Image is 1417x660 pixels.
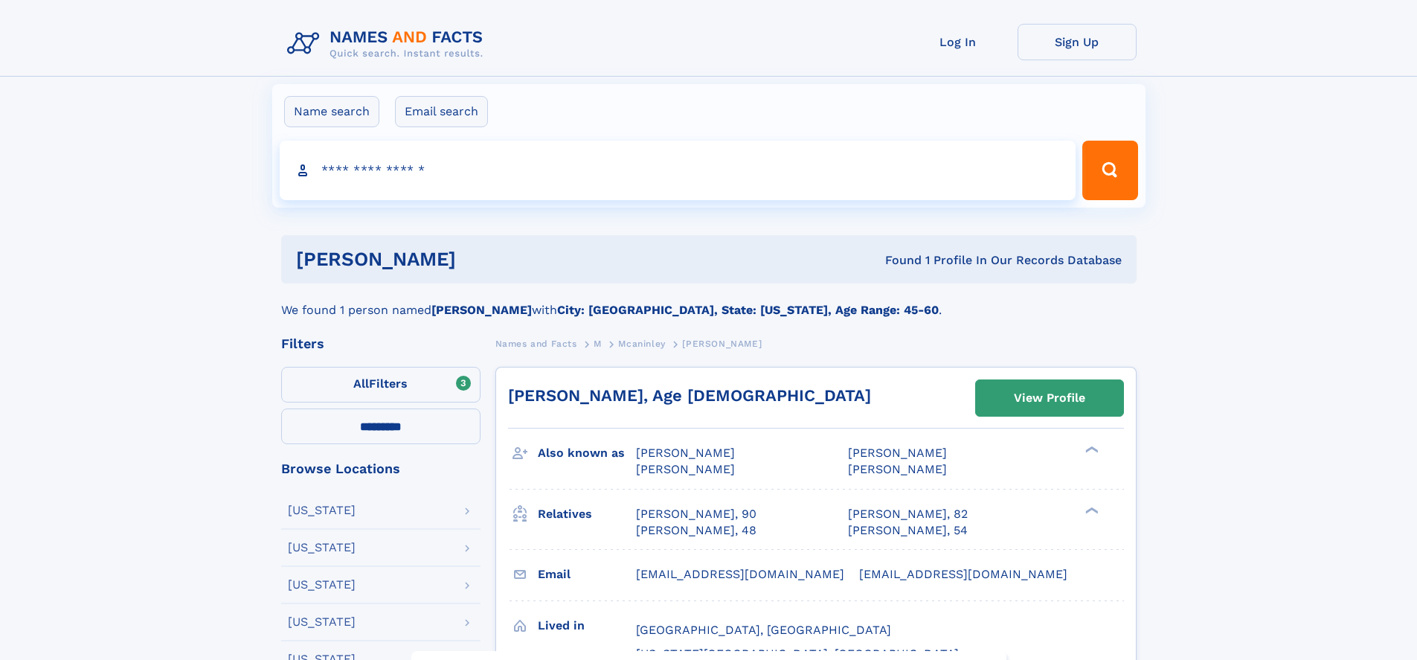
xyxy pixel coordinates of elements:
[636,567,844,581] span: [EMAIL_ADDRESS][DOMAIN_NAME]
[538,562,636,587] h3: Email
[508,386,871,405] a: [PERSON_NAME], Age [DEMOGRAPHIC_DATA]
[618,339,665,349] span: Mcaninley
[284,96,379,127] label: Name search
[848,446,947,460] span: [PERSON_NAME]
[594,334,602,353] a: M
[288,542,356,554] div: [US_STATE]
[682,339,762,349] span: [PERSON_NAME]
[1018,24,1137,60] a: Sign Up
[288,504,356,516] div: [US_STATE]
[1014,381,1085,415] div: View Profile
[848,522,968,539] a: [PERSON_NAME], 54
[296,250,671,269] h1: [PERSON_NAME]
[281,337,481,350] div: Filters
[636,522,756,539] a: [PERSON_NAME], 48
[281,462,481,475] div: Browse Locations
[636,462,735,476] span: [PERSON_NAME]
[557,303,939,317] b: City: [GEOGRAPHIC_DATA], State: [US_STATE], Age Range: 45-60
[495,334,577,353] a: Names and Facts
[636,446,735,460] span: [PERSON_NAME]
[636,623,891,637] span: [GEOGRAPHIC_DATA], [GEOGRAPHIC_DATA]
[538,440,636,466] h3: Also known as
[281,24,495,64] img: Logo Names and Facts
[618,334,665,353] a: Mcaninley
[848,506,968,522] a: [PERSON_NAME], 82
[431,303,532,317] b: [PERSON_NAME]
[1082,141,1137,200] button: Search Button
[538,613,636,638] h3: Lived in
[899,24,1018,60] a: Log In
[1082,445,1099,455] div: ❯
[848,462,947,476] span: [PERSON_NAME]
[538,502,636,527] h3: Relatives
[594,339,602,349] span: M
[288,579,356,591] div: [US_STATE]
[353,377,369,391] span: All
[395,96,488,127] label: Email search
[281,283,1137,319] div: We found 1 person named with .
[859,567,1067,581] span: [EMAIL_ADDRESS][DOMAIN_NAME]
[288,616,356,628] div: [US_STATE]
[280,141,1076,200] input: search input
[281,367,481,403] label: Filters
[976,380,1123,416] a: View Profile
[670,252,1122,269] div: Found 1 Profile In Our Records Database
[636,506,756,522] a: [PERSON_NAME], 90
[1082,505,1099,515] div: ❯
